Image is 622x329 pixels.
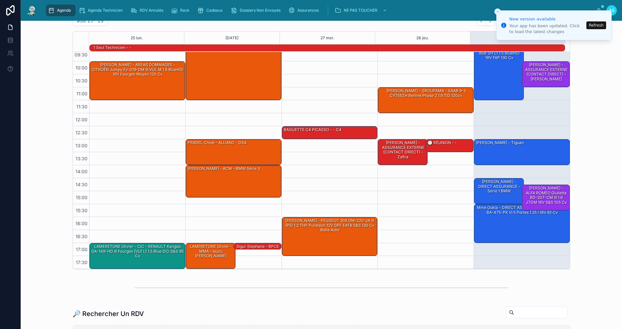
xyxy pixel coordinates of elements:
img: App logo [26,5,38,16]
div: [PERSON_NAME] - AREAS DOMMAGES - CITROËN Jumpy FJ-019-DM III VUL M 1.5 BlueHDi 16V Fourgon moyen ... [91,62,185,77]
div: [PERSON_NAME] - PEUGEOT 308 GM-220-JA III (P5) 1.2 THP Puretech 12V GPF EAT8 S&S 130 cv Boîte auto [282,217,377,256]
div: 1 seul technicien - - [93,45,132,51]
span: 13:00 [74,143,89,148]
div: scrollable content [43,3,596,18]
span: Agenda [57,8,71,13]
div: [PERSON_NAME] - PEUGEOT 308 GM-220-JA III (P5) 1.2 THP Puretech 12V GPF EAT8 S&S 130 cv Boîte auto [283,218,377,233]
div: LAMERETONE Olivier - CIC - RENAULT Kangoo GA-149-HD III Fourgon (VU) L1 1.5 Blue dCi S&S 95 cv [91,244,185,259]
a: Cadeaux [195,5,227,16]
span: 12:00 [74,117,89,122]
h1: 🔎 Rechercher Un RDV [73,309,144,318]
span: AS [609,8,615,13]
span: 16:30 [74,234,89,239]
button: Close toast [494,8,501,15]
div: [PERSON_NAME] - ASSURANCE EXTERNE (CONTACT DIRECT) - zafira [379,140,427,160]
span: 16:00 [74,221,89,226]
a: Assurances [286,5,323,16]
div: Sigur Stephane - BPCE ASSURANCES - Peugeot 5008 [234,243,281,250]
div: Mme Oukia - DIRECT ASSURANCE - FORD Fiesta BA-475-PK VI 5 portes 1.25 i 16V 82 cv [475,205,569,215]
a: Agenda Technicien [77,5,127,16]
div: [PERSON_NAME] - ALFA ROMEO Giulietta BD-207-CM III 1.6 JTDM 16V S&S 105 cv [523,185,569,205]
span: NE PAS TOUCHER [344,8,377,13]
div: [PERSON_NAME] - ALFA ROMEO Giulietta BD-207-CM III 1.6 JTDM 16V S&S 105 cv [522,185,570,210]
div: LAMERETONE Olivier - MMA - Isuzu [PERSON_NAME] [187,244,235,259]
div: [PERSON_NAME] - DIRECT ASSURANCE - PEUGEOT Rifter FW-858-SH L1 1.5 BlueHDi 16V FAP 130 cv [474,36,524,100]
div: BAGUETTE C4 PICASSO - - C4 [282,127,377,139]
span: 13:30 [74,156,89,161]
div: [PERSON_NAME] - ASSURANCE EXTERNE (CONTACT DIRECT) - [PERSON_NAME] [523,62,569,82]
div: [PERSON_NAME] - ACM - VOLKSWAGEN Golf [186,36,281,100]
div: Your app has been updated. Click to load the latest changes [509,23,584,35]
div: LAMERETONE Olivier - MMA - Isuzu [PERSON_NAME] [186,243,235,269]
div: PRADEL Chloé - ALLIANZ - DS4 [187,140,247,146]
div: 🕒 RÉUNION - - [426,140,473,152]
div: [PERSON_NAME] - ACM - BMW Série 3 [186,165,281,197]
div: [PERSON_NAME] - DIRECT ASSURANCE - Serie 1 BMW [474,178,524,204]
a: Rack [169,5,194,16]
button: 25 lun. [131,31,143,44]
button: 28 jeu. [416,31,429,44]
div: LAMERETONE Olivier - CIC - RENAULT Kangoo GA-149-HD III Fourgon (VU) L1 1.5 Blue dCi S&S 95 cv [90,243,185,269]
div: New version available [509,16,584,22]
span: 09:30 [73,52,89,57]
a: Dossiers Non Envoyés [229,5,285,16]
div: [PERSON_NAME] - ASSURANCE EXTERNE (CONTACT DIRECT) - zafira [378,140,427,165]
div: [PERSON_NAME] - Tiguan [474,140,570,165]
span: 14:00 [74,169,89,174]
div: [PERSON_NAME] - DIRECT ASSURANCE - Serie 1 BMW [475,179,523,194]
span: 12:30 [74,130,89,135]
div: Mme Oukia - DIRECT ASSURANCE - FORD Fiesta BA-475-PK VI 5 portes 1.25 i 16V 82 cv [474,204,570,243]
span: 14:30 [74,182,89,187]
div: 🕒 RÉUNION - - [427,140,457,146]
span: 11:00 [75,91,89,96]
span: 11:30 [75,104,89,109]
span: RDV Annulés [140,8,163,13]
span: Dossiers Non Envoyés [240,8,281,13]
div: BAGUETTE C4 PICASSO - - C4 [283,127,342,133]
div: [PERSON_NAME] - GROUPAMA - SAAB 9-3 CY755ZH Berline Phase 2 1.9 TiD 120cv [379,88,473,99]
div: Sigur Stephane - BPCE ASSURANCES - Peugeot 5008 [235,244,281,259]
button: Refresh [586,21,606,29]
span: 17:30 [74,260,89,265]
a: Agenda [46,5,75,16]
span: 15:30 [74,208,89,213]
button: Next [486,16,495,26]
div: [PERSON_NAME] - ACM - BMW Série 3 [187,166,260,172]
h2: août 25 – 29 [77,18,104,24]
span: Assurances [297,8,319,13]
div: 1 seul technicien - - [93,44,132,51]
a: NE PAS TOUCHER [333,5,390,16]
div: [PERSON_NAME] - ASSURANCE EXTERNE (CONTACT DIRECT) - [PERSON_NAME] [522,62,570,87]
div: [PERSON_NAME] - AREAS DOMMAGES - CITROËN Jumpy FJ-019-DM III VUL M 1.5 BlueHDi 16V Fourgon moyen ... [90,62,185,100]
span: 15:00 [74,195,89,200]
span: 17:00 [74,247,89,252]
span: 10:00 [74,65,89,70]
div: [PERSON_NAME] - GROUPAMA - SAAB 9-3 CY755ZH Berline Phase 2 1.9 TiD 120cv [378,88,473,113]
button: [DATE] [225,31,238,44]
span: 10:30 [74,78,89,83]
button: Back [477,16,486,26]
div: [PERSON_NAME] - Tiguan [475,140,524,146]
button: 27 mer. [320,31,334,44]
span: Cadeaux [206,8,223,13]
div: PRADEL Chloé - ALLIANZ - DS4 [186,140,281,165]
span: Rack [180,8,190,13]
span: Agenda Technicien [88,8,123,13]
a: RDV Annulés [129,5,168,16]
